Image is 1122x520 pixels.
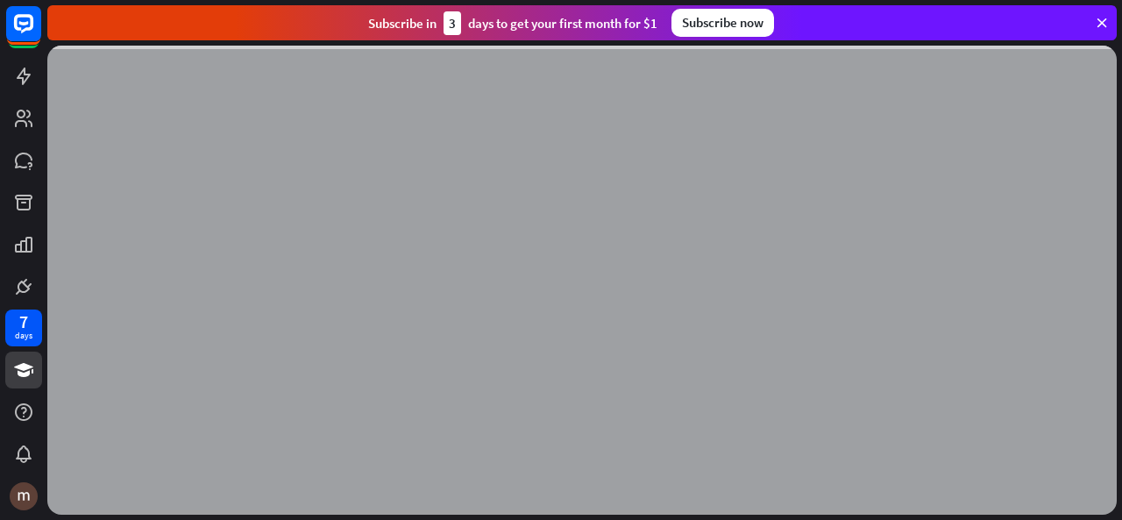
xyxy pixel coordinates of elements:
a: 7 days [5,310,42,346]
div: days [15,330,32,342]
div: Subscribe now [671,9,774,37]
div: 7 [19,314,28,330]
div: Subscribe in days to get your first month for $1 [368,11,657,35]
div: 3 [444,11,461,35]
